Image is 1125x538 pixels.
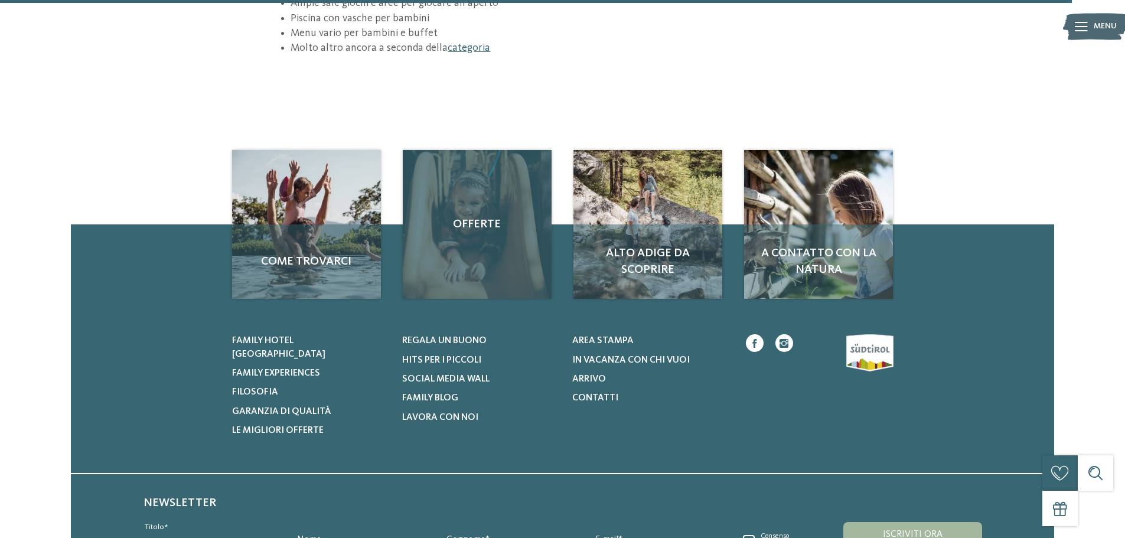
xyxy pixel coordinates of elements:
[402,374,490,384] span: Social Media Wall
[402,413,478,422] span: Lavora con noi
[756,245,881,278] span: A contatto con la natura
[244,253,369,270] span: Come trovarci
[573,150,722,299] a: Hotel per bambini in Trentino: giochi e avventure a volontà Alto Adige da scoprire
[572,373,728,386] a: Arrivo
[585,245,710,278] span: Alto Adige da scoprire
[572,354,728,367] a: In vacanza con chi vuoi
[291,41,843,56] li: Molto altro ancora a seconda della
[232,405,387,418] a: Garanzia di qualità
[744,150,893,299] img: Hotel per bambini in Trentino: giochi e avventure a volontà
[402,393,458,403] span: Family Blog
[402,373,557,386] a: Social Media Wall
[572,336,634,345] span: Area stampa
[415,216,540,233] span: Offerte
[232,407,331,416] span: Garanzia di qualità
[291,11,843,26] li: Piscina con vasche per bambini
[402,354,557,367] a: Hits per i piccoli
[403,150,552,299] a: Hotel per bambini in Trentino: giochi e avventure a volontà Offerte
[402,334,557,347] a: Regala un buono
[232,386,387,399] a: Filosofia
[402,411,557,424] a: Lavora con noi
[232,424,387,437] a: Le migliori offerte
[572,334,728,347] a: Area stampa
[448,43,490,53] a: categoria
[291,26,843,41] li: Menu vario per bambini e buffet
[744,150,893,299] a: Hotel per bambini in Trentino: giochi e avventure a volontà A contatto con la natura
[144,497,216,509] span: Newsletter
[572,374,606,384] span: Arrivo
[232,369,320,378] span: Family experiences
[572,392,728,405] a: Contatti
[232,367,387,380] a: Family experiences
[402,336,487,345] span: Regala un buono
[232,150,381,299] img: Hotel per bambini in Trentino: giochi e avventure a volontà
[573,150,722,299] img: Hotel per bambini in Trentino: giochi e avventure a volontà
[232,387,278,397] span: Filosofia
[232,336,325,358] span: Family hotel [GEOGRAPHIC_DATA]
[402,356,481,365] span: Hits per i piccoli
[232,150,381,299] a: Hotel per bambini in Trentino: giochi e avventure a volontà Come trovarci
[572,393,618,403] span: Contatti
[232,334,387,361] a: Family hotel [GEOGRAPHIC_DATA]
[572,356,690,365] span: In vacanza con chi vuoi
[402,392,557,405] a: Family Blog
[232,426,324,435] span: Le migliori offerte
